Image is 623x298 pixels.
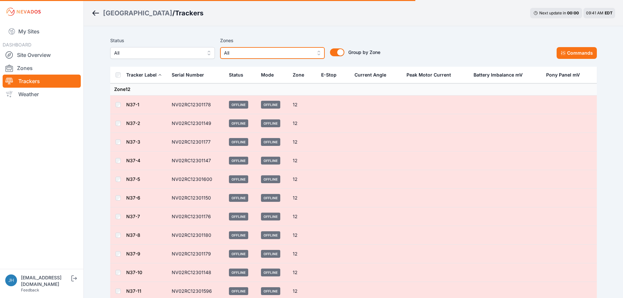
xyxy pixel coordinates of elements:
[289,263,317,282] td: 12
[261,119,280,127] span: Offline
[355,67,391,83] button: Current Angle
[229,157,248,165] span: Offline
[586,10,603,15] span: 09:41 AM
[172,72,204,78] div: Serial Number
[261,138,280,146] span: Offline
[293,72,304,78] div: Zone
[110,37,215,44] label: Status
[289,207,317,226] td: 12
[126,139,140,145] a: N37-3
[229,175,248,183] span: Offline
[229,67,249,83] button: Status
[229,231,248,239] span: Offline
[289,226,317,245] td: 12
[229,194,248,202] span: Offline
[220,37,325,44] label: Zones
[229,213,248,220] span: Offline
[293,67,309,83] button: Zone
[229,138,248,146] span: Offline
[229,250,248,258] span: Offline
[168,133,225,151] td: NV02RC12301177
[348,49,380,55] span: Group by Zone
[289,189,317,207] td: 12
[126,288,141,294] a: N37-11
[103,9,172,18] a: [GEOGRAPHIC_DATA]
[229,269,248,276] span: Offline
[289,133,317,151] td: 12
[126,120,140,126] a: N37-2
[21,274,70,288] div: [EMAIL_ADDRESS][DOMAIN_NAME]
[172,67,209,83] button: Serial Number
[168,170,225,189] td: NV02RC12301600
[172,9,175,18] span: /
[126,72,157,78] div: Tracker Label
[21,288,39,292] a: Feedback
[110,47,215,59] button: All
[229,119,248,127] span: Offline
[289,151,317,170] td: 12
[289,96,317,114] td: 12
[3,24,81,39] a: My Sites
[546,67,585,83] button: Pony Panel mV
[5,7,42,17] img: Nevados
[126,270,142,275] a: N37-10
[289,245,317,263] td: 12
[355,72,386,78] div: Current Angle
[92,5,203,22] nav: Breadcrumb
[289,114,317,133] td: 12
[261,213,280,220] span: Offline
[261,194,280,202] span: Offline
[126,158,140,163] a: N37-4
[168,151,225,170] td: NV02RC12301147
[407,67,456,83] button: Peak Motor Current
[126,195,140,201] a: N37-6
[261,72,274,78] div: Mode
[407,72,451,78] div: Peak Motor Current
[5,274,17,286] img: jhaberkorn@invenergy.com
[546,72,580,78] div: Pony Panel mV
[229,101,248,109] span: Offline
[539,10,566,15] span: Next update in
[168,114,225,133] td: NV02RC12301149
[126,214,140,219] a: N37-7
[168,96,225,114] td: NV02RC12301178
[168,226,225,245] td: NV02RC12301180
[261,67,279,83] button: Mode
[474,67,528,83] button: Battery Imbalance mV
[168,189,225,207] td: NV02RC12301150
[3,42,31,47] span: DASHBOARD
[261,157,280,165] span: Offline
[126,102,139,107] a: N37-1
[321,67,342,83] button: E-Stop
[3,75,81,88] a: Trackers
[229,287,248,295] span: Offline
[474,72,523,78] div: Battery Imbalance mV
[126,251,140,256] a: N37-9
[168,245,225,263] td: NV02RC12301179
[126,176,140,182] a: N37-5
[261,269,280,276] span: Offline
[168,207,225,226] td: NV02RC12301176
[261,175,280,183] span: Offline
[110,83,597,96] td: Zone 12
[605,10,613,15] span: EDT
[114,49,202,57] span: All
[3,48,81,61] a: Site Overview
[224,49,312,57] span: All
[220,47,325,59] button: All
[126,67,162,83] button: Tracker Label
[261,231,280,239] span: Offline
[229,72,243,78] div: Status
[3,88,81,101] a: Weather
[567,10,579,16] div: 00 : 00
[126,232,140,238] a: N37-8
[3,61,81,75] a: Zones
[175,9,203,18] h3: Trackers
[557,47,597,59] button: Commands
[168,263,225,282] td: NV02RC12301148
[261,250,280,258] span: Offline
[321,72,337,78] div: E-Stop
[289,170,317,189] td: 12
[261,287,280,295] span: Offline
